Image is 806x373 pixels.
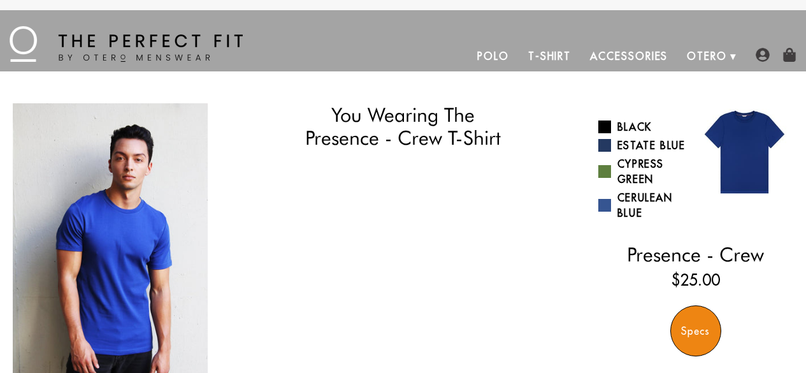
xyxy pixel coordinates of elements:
[580,41,677,71] a: Accessories
[782,48,796,62] img: shopping-bag-icon.png
[519,41,580,71] a: T-Shirt
[10,26,243,62] img: The Perfect Fit - by Otero Menswear - Logo
[696,103,793,201] img: 05.jpg
[598,119,686,135] a: Black
[598,156,686,187] a: Cypress Green
[677,41,737,71] a: Otero
[274,103,531,150] h1: You Wearing The Presence - Crew T-Shirt
[598,243,793,266] h2: Presence - Crew
[672,268,720,291] ins: $25.00
[756,48,770,62] img: user-account-icon.png
[598,190,686,221] a: Cerulean Blue
[598,138,686,153] a: Estate Blue
[468,41,519,71] a: Polo
[670,305,721,356] div: Specs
